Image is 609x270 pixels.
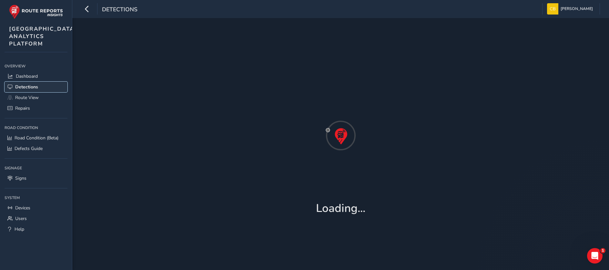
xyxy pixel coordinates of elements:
[15,226,24,232] span: Help
[5,143,67,154] a: Defects Guide
[5,82,67,92] a: Detections
[5,163,67,173] div: Signage
[561,3,593,15] span: [PERSON_NAME]
[16,73,38,79] span: Dashboard
[102,5,137,15] span: Detections
[15,95,39,101] span: Route View
[547,3,558,15] img: diamond-layout
[5,103,67,114] a: Repairs
[5,71,67,82] a: Dashboard
[316,202,365,215] h1: Loading...
[5,213,67,224] a: Users
[5,173,67,184] a: Signs
[15,145,43,152] span: Defects Guide
[5,193,67,203] div: System
[15,175,26,181] span: Signs
[15,215,27,222] span: Users
[15,135,58,141] span: Road Condition (Beta)
[9,25,77,47] span: [GEOGRAPHIC_DATA] ANALYTICS PLATFORM
[5,203,67,213] a: Devices
[5,133,67,143] a: Road Condition (Beta)
[5,123,67,133] div: Road Condition
[15,105,30,111] span: Repairs
[15,205,30,211] span: Devices
[15,84,38,90] span: Detections
[9,5,63,19] img: rr logo
[5,61,67,71] div: Overview
[547,3,595,15] button: [PERSON_NAME]
[5,92,67,103] a: Route View
[5,224,67,235] a: Help
[600,248,605,253] span: 1
[587,248,603,264] iframe: Intercom live chat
